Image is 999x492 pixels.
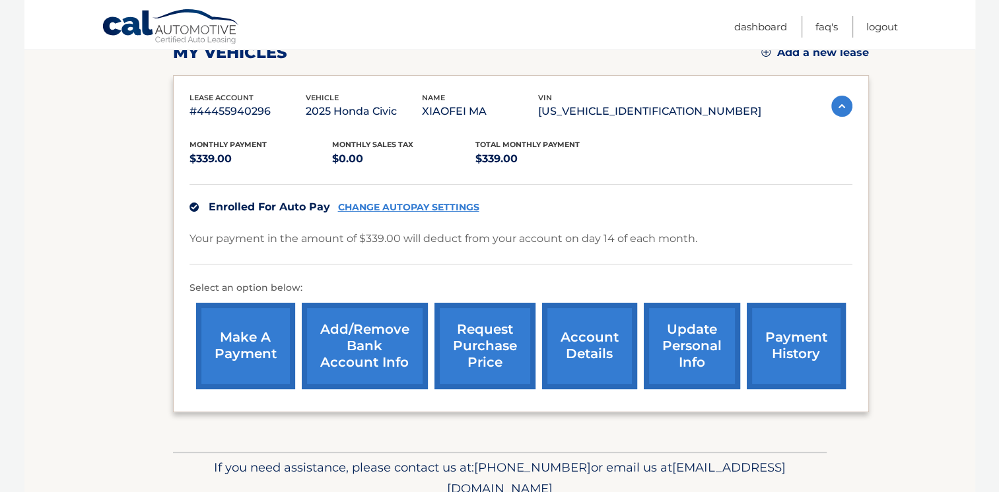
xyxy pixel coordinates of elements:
[434,303,535,389] a: request purchase price
[866,16,898,38] a: Logout
[644,303,740,389] a: update personal info
[189,230,697,248] p: Your payment in the amount of $339.00 will deduct from your account on day 14 of each month.
[474,460,591,475] span: [PHONE_NUMBER]
[189,202,199,212] img: check.svg
[538,102,761,121] p: [US_VEHICLE_IDENTIFICATION_NUMBER]
[332,140,413,149] span: Monthly sales Tax
[538,93,552,102] span: vin
[761,46,869,59] a: Add a new lease
[196,303,295,389] a: make a payment
[761,47,771,57] img: add.svg
[332,150,475,168] p: $0.00
[815,16,838,38] a: FAQ's
[173,43,287,63] h2: my vehicles
[422,93,445,102] span: name
[189,140,267,149] span: Monthly Payment
[422,102,538,121] p: XIAOFEI MA
[189,102,306,121] p: #44455940296
[102,9,240,47] a: Cal Automotive
[542,303,637,389] a: account details
[189,93,254,102] span: lease account
[302,303,428,389] a: Add/Remove bank account info
[306,102,422,121] p: 2025 Honda Civic
[747,303,846,389] a: payment history
[189,280,852,296] p: Select an option below:
[209,200,330,213] span: Enrolled For Auto Pay
[338,202,479,213] a: CHANGE AUTOPAY SETTINGS
[306,93,339,102] span: vehicle
[831,96,852,117] img: accordion-active.svg
[475,140,580,149] span: Total Monthly Payment
[734,16,787,38] a: Dashboard
[189,150,333,168] p: $339.00
[475,150,619,168] p: $339.00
